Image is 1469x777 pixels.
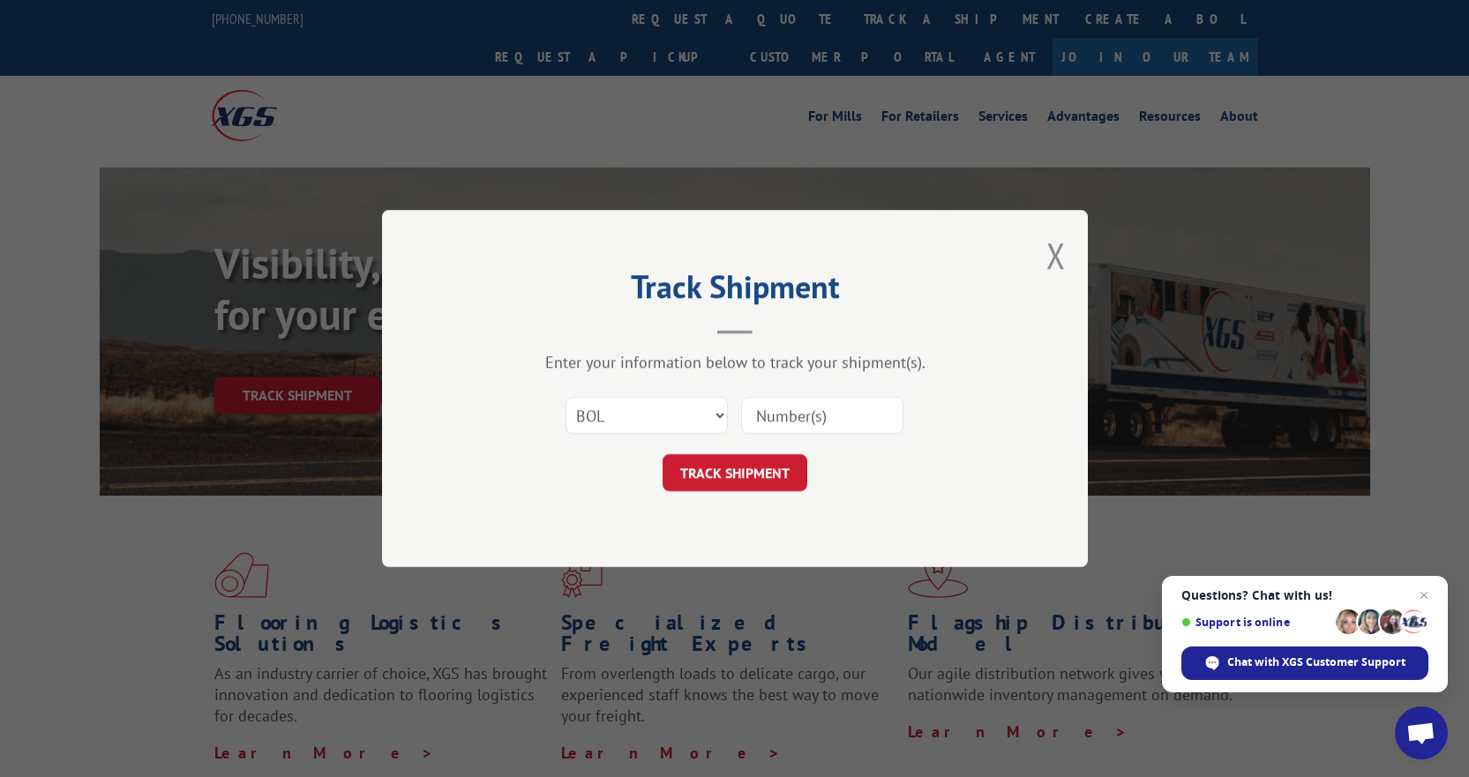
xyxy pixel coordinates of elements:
input: Number(s) [741,397,903,434]
span: Support is online [1181,616,1330,629]
div: Chat with XGS Customer Support [1181,646,1428,680]
span: Questions? Chat with us! [1181,588,1428,602]
h2: Track Shipment [470,274,1000,308]
span: Close chat [1413,585,1435,606]
span: Chat with XGS Customer Support [1227,654,1405,670]
div: Open chat [1395,706,1448,759]
button: Close modal [1046,232,1066,279]
div: Enter your information below to track your shipment(s). [470,352,1000,372]
button: TRACK SHIPMENT [663,454,807,491]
